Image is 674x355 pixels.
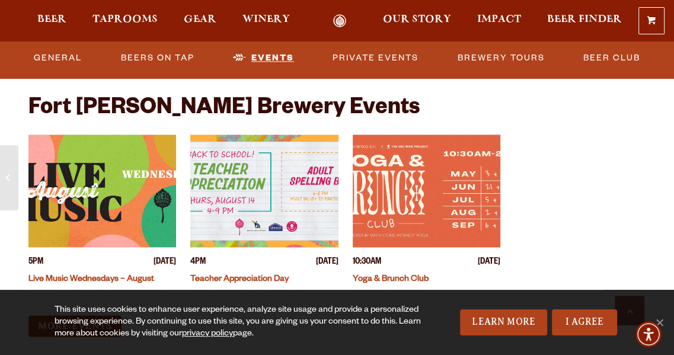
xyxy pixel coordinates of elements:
[30,14,74,28] a: Beer
[552,309,617,335] a: I Agree
[235,14,298,28] a: Winery
[317,14,362,28] a: Odell Home
[460,309,547,335] a: Learn More
[190,257,206,269] span: 4PM
[539,14,629,28] a: Beer Finder
[328,44,423,72] a: Private Events
[28,97,420,123] h2: Fort [PERSON_NAME] Brewery Events
[228,44,299,72] a: Events
[184,15,216,24] span: Gear
[353,135,500,247] a: View event details
[28,257,43,269] span: 5PM
[547,15,621,24] span: Beer Finder
[28,275,154,284] a: Live Music Wednesdays – August
[635,321,662,347] div: Accessibility Menu
[85,14,165,28] a: Taprooms
[353,275,429,284] a: Yoga & Brunch Club
[452,44,549,72] a: Brewery Tours
[29,44,87,72] a: General
[190,135,338,247] a: View event details
[55,305,423,340] div: This site uses cookies to enhance user experience, analyze site usage and provide a personalized ...
[316,257,338,269] span: [DATE]
[382,15,451,24] span: Our Story
[579,44,645,72] a: Beer Club
[182,330,233,339] a: privacy policy
[469,14,528,28] a: Impact
[28,135,176,247] a: View event details
[353,257,381,269] span: 10:30AM
[116,44,199,72] a: Beers on Tap
[242,15,290,24] span: Winery
[477,15,520,24] span: Impact
[375,14,458,28] a: Our Story
[154,257,176,269] span: [DATE]
[478,257,500,269] span: [DATE]
[176,14,224,28] a: Gear
[37,15,66,24] span: Beer
[92,15,158,24] span: Taprooms
[190,275,289,284] a: Teacher Appreciation Day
